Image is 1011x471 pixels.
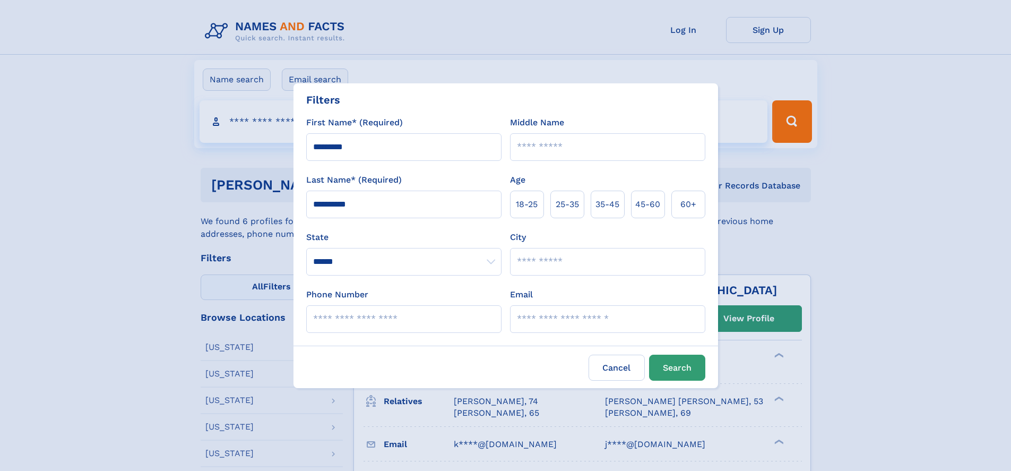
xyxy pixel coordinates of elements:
[680,198,696,211] span: 60+
[510,288,533,301] label: Email
[510,174,525,186] label: Age
[510,116,564,129] label: Middle Name
[510,231,526,244] label: City
[306,174,402,186] label: Last Name* (Required)
[306,92,340,108] div: Filters
[649,355,705,381] button: Search
[635,198,660,211] span: 45‑60
[589,355,645,381] label: Cancel
[306,116,403,129] label: First Name* (Required)
[595,198,619,211] span: 35‑45
[516,198,538,211] span: 18‑25
[556,198,579,211] span: 25‑35
[306,231,502,244] label: State
[306,288,368,301] label: Phone Number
